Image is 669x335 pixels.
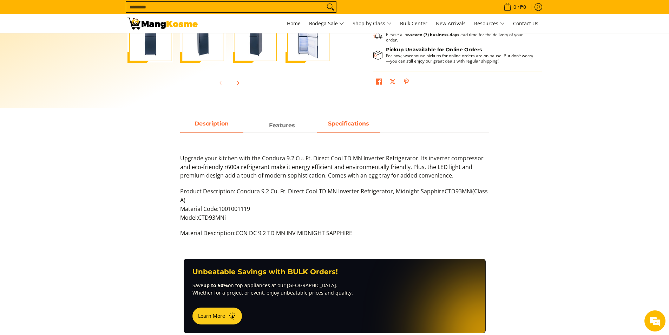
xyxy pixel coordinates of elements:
span: Home [287,20,301,27]
p: Upgrade your kitchen with the Condura 9.2 Cu. Ft. Direct Cool TD MN Inverter Refrigerator. Its in... [180,154,489,187]
a: New Arrivals [432,14,469,33]
img: condura-9.3-cubic-feet-direct-cool-inverter-refrigerator-midnight-sapphire-open-door-left-side-vi... [286,18,331,63]
span: ₱0 [519,5,527,9]
span: Contact Us [513,20,538,27]
span: Shop by Class [353,19,392,28]
a: Post on X [388,77,398,89]
span: Bodega Sale [309,19,344,28]
a: Home [283,14,304,33]
strong: Pickup Unavailable for Online Orders [386,46,482,53]
a: Contact Us [510,14,542,33]
p: Please allow lead time for the delivery of your order. [386,32,535,43]
img: condura-9.3-cubic-feet-direct-cool-inverter-refrigerator-midnight-sapphire-right-side-view-mang-k... [180,18,226,63]
strong: seven (7) business days [410,32,459,38]
button: Next [230,75,245,91]
a: Unbeatable Savings with BULK Orders! Saveup to 50%on top appliances at our [GEOGRAPHIC_DATA]. Whe... [184,259,486,333]
span: Bulk Center [400,20,427,27]
a: Resources [471,14,508,33]
p: Product Description: Condura 9.2 Cu. Ft. Direct Cool TD MN Inverter Refrigerator, Midnight Sapphi... [180,187,489,229]
p: Save on top appliances at our [GEOGRAPHIC_DATA]. Whether for a project or event, enjoy unbeatable... [192,282,477,296]
a: Bodega Sale [306,14,348,33]
span: CON DC 9.2 TD MN INV MIDNIGHT SAPPHIRE [236,229,352,237]
img: Condura Direct Cool: 9.3 Cu. Ft. Inverter Refrigerator l Mang Kosme [127,18,198,30]
span: New Arrivals [436,20,466,27]
span: 0 [512,5,517,9]
a: Bulk Center [396,14,431,33]
a: Description 2 [317,119,380,133]
img: condura-9.3-cubic-feet-direct-cool-inverter-refrigerator-midnight-sapphire-left-side-view-mang-kosme [233,18,278,63]
strong: up to 50% [203,282,228,289]
button: Search [325,2,336,12]
p: For now, warehouse pickups for online orders are on pause. But don’t worry—you can still enjoy ou... [386,53,535,64]
span: Resources [474,19,505,28]
strong: Specifications [328,120,369,127]
span: Material Description: [180,229,352,237]
a: Description [180,119,243,133]
img: condura-9.3-cubic-feet-direct-cool-inverter-refrigerator-midnight-sapphire-full-view-mang-kosme [127,18,173,63]
span: CTD93MNi [445,187,472,195]
span: • [501,3,528,11]
span: CTD93MNi [198,214,226,221]
a: Share on Facebook [374,77,384,89]
h3: Unbeatable Savings with BULK Orders! [192,268,477,276]
a: Description 1 [250,119,314,133]
a: Pin on Pinterest [401,77,411,89]
div: Description [180,133,489,245]
nav: Main Menu [205,14,542,33]
a: Shop by Class [349,14,395,33]
: 1001001119 [218,205,250,213]
button: Shipping & Delivery [373,26,535,43]
button: Learn More [192,308,242,324]
strong: Features [269,122,295,129]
